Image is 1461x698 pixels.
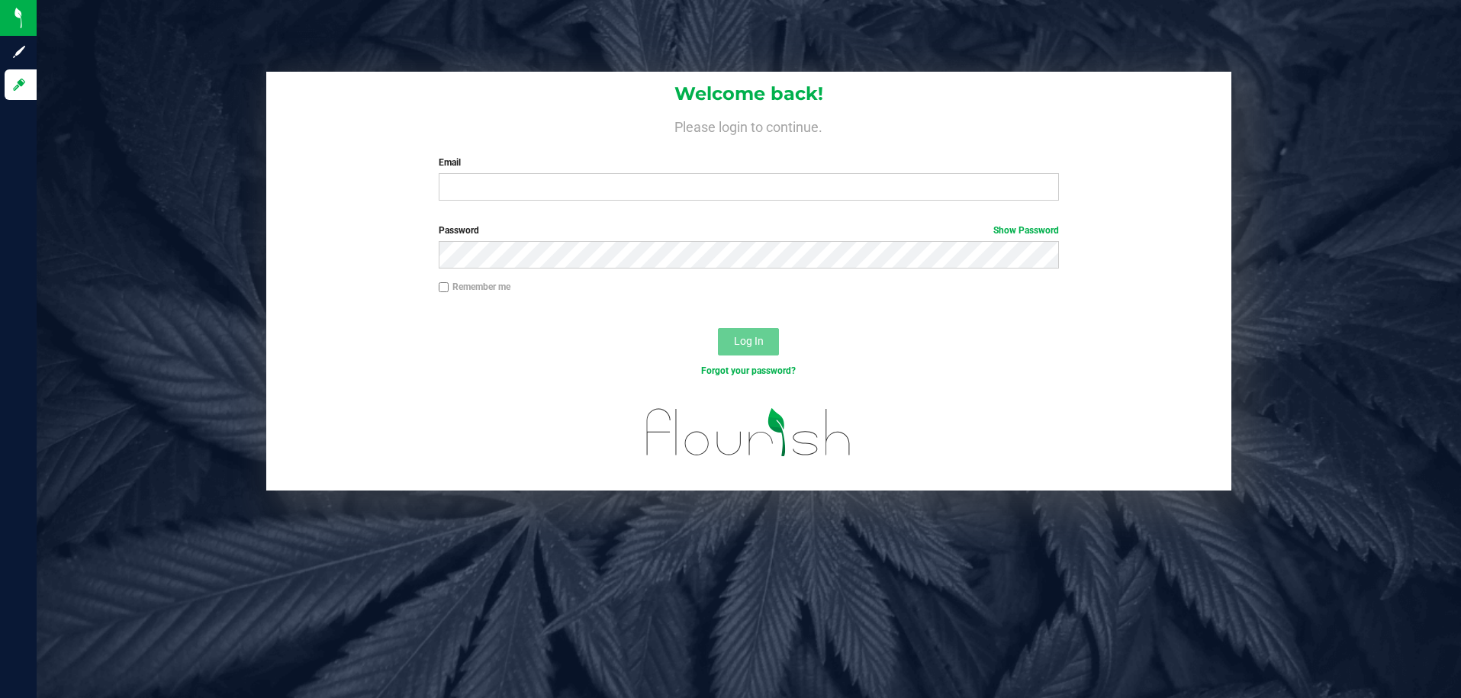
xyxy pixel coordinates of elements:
[11,44,27,60] inline-svg: Sign up
[628,394,869,471] img: flourish_logo.svg
[439,225,479,236] span: Password
[993,225,1059,236] a: Show Password
[266,84,1231,104] h1: Welcome back!
[439,156,1059,169] label: Email
[11,77,27,92] inline-svg: Log in
[734,335,764,347] span: Log In
[718,328,779,355] button: Log In
[439,282,449,293] input: Remember me
[439,280,510,294] label: Remember me
[266,116,1231,134] h4: Please login to continue.
[701,365,796,376] a: Forgot your password?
